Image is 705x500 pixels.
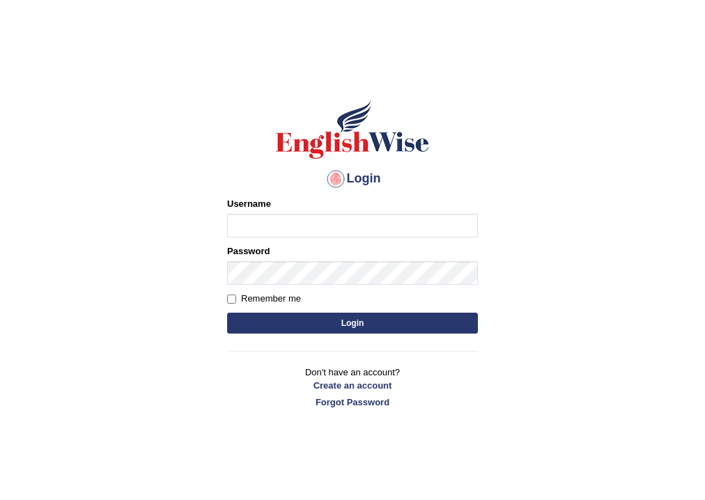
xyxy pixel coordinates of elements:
[227,295,236,304] input: Remember me
[227,379,478,392] a: Create an account
[227,244,270,258] label: Password
[227,366,478,409] p: Don't have an account?
[227,313,478,334] button: Login
[227,168,478,190] h4: Login
[273,98,432,161] img: Logo of English Wise sign in for intelligent practice with AI
[227,396,478,409] a: Forgot Password
[227,292,301,306] label: Remember me
[227,197,271,210] label: Username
